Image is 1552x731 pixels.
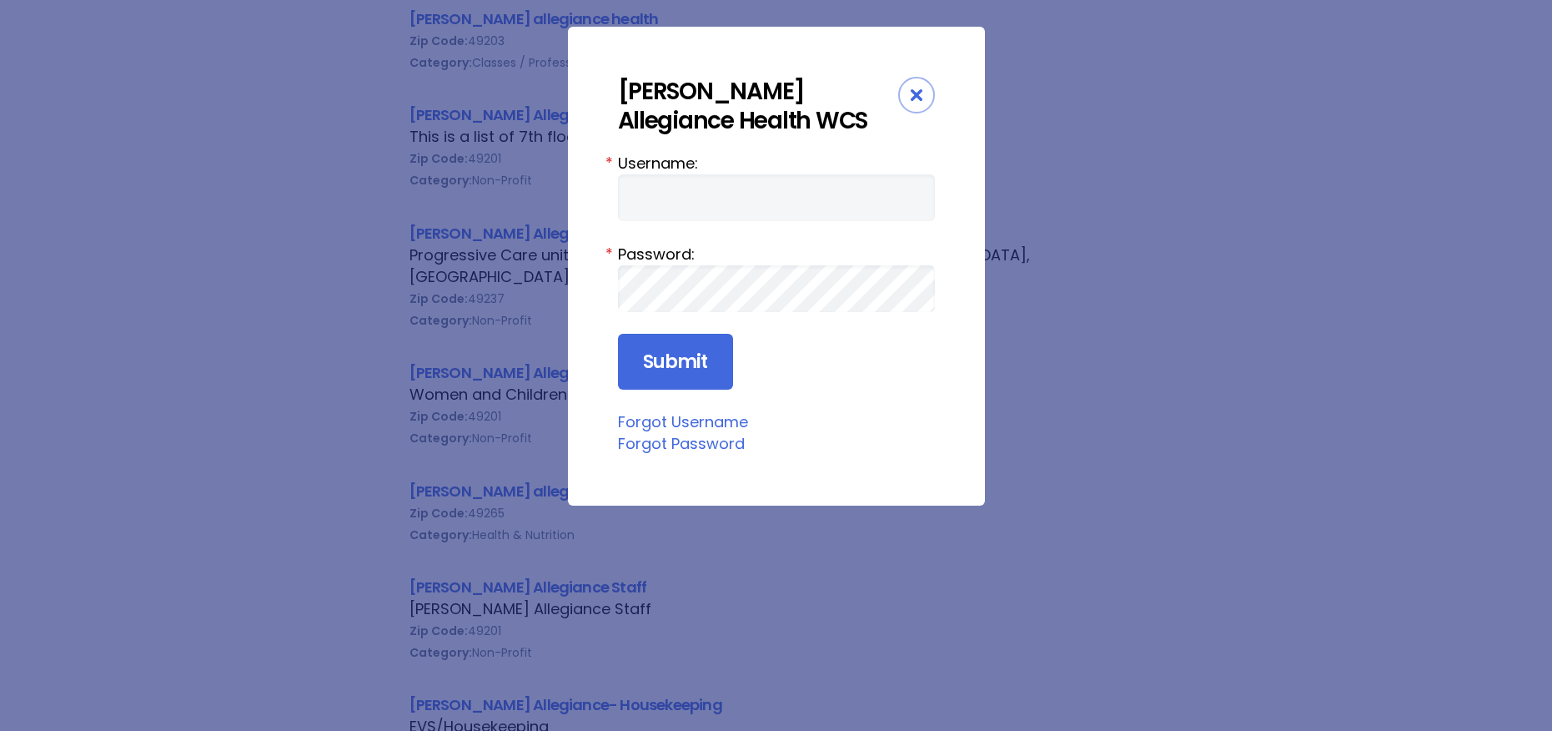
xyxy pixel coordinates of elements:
[618,77,898,135] div: [PERSON_NAME] Allegiance Health WCS
[618,433,745,454] a: Forgot Password
[618,152,935,174] label: Username:
[618,243,935,265] label: Password:
[898,77,935,113] div: Close
[618,411,748,432] a: Forgot Username
[618,334,733,391] input: Submit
